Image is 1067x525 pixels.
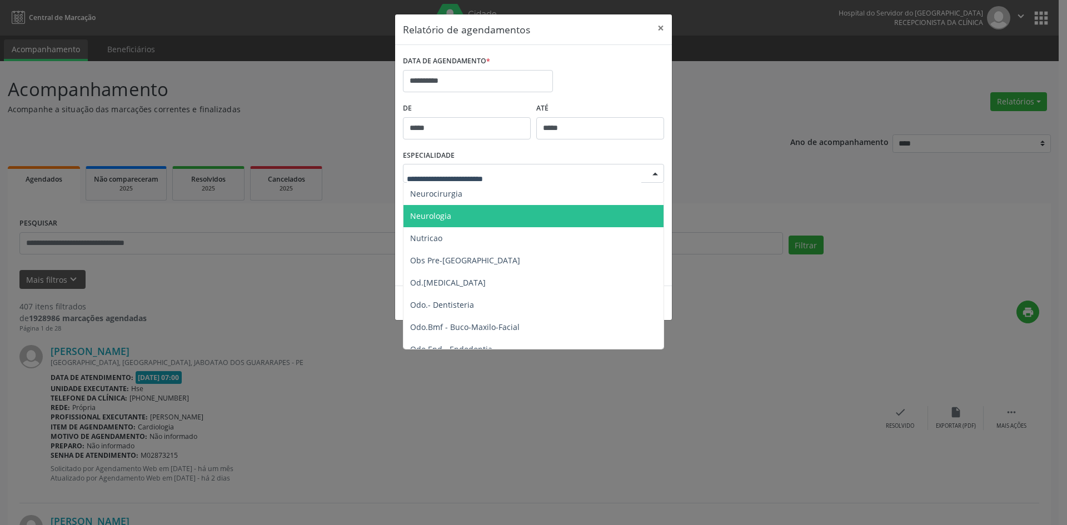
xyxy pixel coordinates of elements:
[410,233,442,243] span: Nutricao
[403,100,531,117] label: De
[410,188,462,199] span: Neurocirurgia
[410,277,486,288] span: Od.[MEDICAL_DATA]
[410,299,474,310] span: Odo.- Dentisteria
[410,322,520,332] span: Odo.Bmf - Buco-Maxilo-Facial
[410,255,520,266] span: Obs Pre-[GEOGRAPHIC_DATA]
[403,53,490,70] label: DATA DE AGENDAMENTO
[403,147,455,164] label: ESPECIALIDADE
[650,14,672,42] button: Close
[410,211,451,221] span: Neurologia
[410,344,492,354] span: Odo.End - Endodontia
[403,22,530,37] h5: Relatório de agendamentos
[536,100,664,117] label: ATÉ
